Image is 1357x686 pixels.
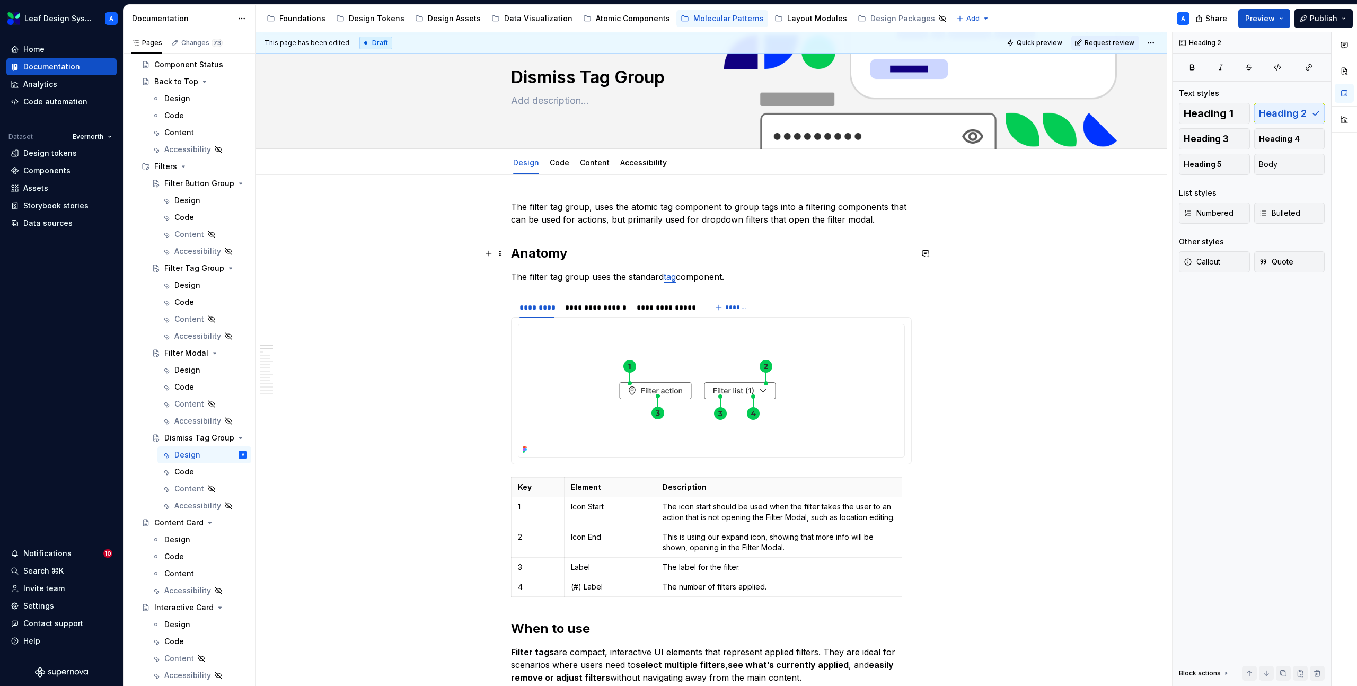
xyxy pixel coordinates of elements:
span: Request review [1085,39,1134,47]
a: Atomic Components [579,10,674,27]
div: Accessibility [164,670,211,681]
div: Accessibility [174,331,221,341]
div: Code [164,551,184,562]
a: Design [147,616,251,633]
div: Design Assets [428,13,481,24]
div: Home [23,44,45,55]
a: Design [157,192,251,209]
a: Analytics [6,76,117,93]
h2: Anatomy [511,245,912,262]
a: Code [147,107,251,124]
a: Settings [6,597,117,614]
div: Design [174,195,200,206]
a: Accessibility [147,582,251,599]
div: Design Packages [870,13,935,24]
a: Components [6,162,117,179]
div: Code [174,467,194,477]
div: Block actions [1179,666,1230,681]
div: Design tokens [23,148,77,159]
div: Content [576,151,614,173]
div: Analytics [23,79,57,90]
div: Filter Modal [164,348,208,358]
span: Heading 3 [1184,134,1229,144]
span: This page has been edited. [265,39,351,47]
div: Leaf Design System [24,13,92,24]
a: Design Tokens [332,10,409,27]
div: Dataset [8,133,33,141]
a: Documentation [6,58,117,75]
a: Code [147,633,251,650]
a: Data Visualization [487,10,577,27]
a: Content [157,480,251,497]
button: Leaf Design SystemA [2,7,121,30]
div: Other styles [1179,236,1224,247]
span: Add [966,14,980,23]
div: Content [164,653,194,664]
a: Code [157,209,251,226]
a: Component Status [137,56,251,73]
button: Notifications10 [6,545,117,562]
a: Design [157,277,251,294]
section-item: Evernorth [518,324,905,458]
button: Bulleted [1254,203,1325,224]
div: Content [164,568,194,579]
div: Design [174,365,200,375]
p: The filter tag group, uses the atomic tag component to group tags into a filtering components tha... [511,200,912,226]
a: Accessibility [620,158,667,167]
button: Body [1254,154,1325,175]
span: Evernorth [73,133,103,141]
div: Filters [137,158,251,175]
button: Help [6,632,117,649]
div: Design Tokens [349,13,404,24]
button: Callout [1179,251,1250,272]
div: Page tree [262,8,951,29]
div: Design [164,534,190,545]
span: Share [1205,13,1227,24]
div: Assets [23,183,48,194]
div: Documentation [23,61,80,72]
p: Key [518,482,558,492]
img: 6e787e26-f4c0-4230-8924-624fe4a2d214.png [7,12,20,25]
div: Design [164,619,190,630]
strong: select multiple filters [636,659,725,670]
a: Data sources [6,215,117,232]
div: Content Card [154,517,204,528]
a: Design Assets [411,10,485,27]
a: Code [550,158,569,167]
strong: Filter tags [511,647,554,657]
span: Callout [1184,257,1220,267]
textarea: Dismiss Tag Group [509,65,910,90]
button: Add [953,11,993,26]
span: 10 [103,549,112,558]
a: Accessibility [157,243,251,260]
div: Documentation [132,13,232,24]
a: Filter Tag Group [147,260,251,277]
a: Content [147,650,251,667]
span: Heading 1 [1184,108,1233,119]
div: Design [164,93,190,104]
p: Element [571,482,649,492]
a: Filter Button Group [147,175,251,192]
div: Accessibility [164,585,211,596]
button: Quote [1254,251,1325,272]
div: A [242,450,244,460]
button: Contact support [6,615,117,632]
button: Evernorth [68,129,117,144]
div: Code [174,382,194,392]
div: Content [174,314,204,324]
div: Draft [359,37,392,49]
p: 3 [518,562,558,573]
div: Storybook stories [23,200,89,211]
p: are compact, interactive UI elements that represent applied filters. They are ideal for scenarios... [511,646,912,684]
strong: see what’s currently applied [728,659,849,670]
div: Data Visualization [504,13,572,24]
a: Filter Modal [147,345,251,362]
img: c2faa9a6-2073-4276-a39e-ea4b3a0b966d.png [518,324,877,457]
span: Preview [1245,13,1275,24]
div: Interactive Card [154,602,214,613]
div: Molecular Patterns [693,13,764,24]
span: Quote [1259,257,1293,267]
button: Publish [1294,9,1353,28]
p: This is using our expand icon, showing that more info will be shown, opening in the Filter Modal. [663,532,895,553]
div: A [109,14,113,23]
